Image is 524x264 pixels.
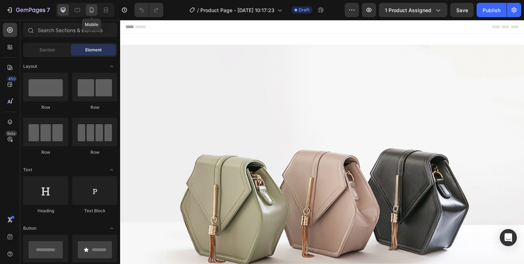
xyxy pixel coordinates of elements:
span: Product Page - [DATE] 10:17:23 [200,6,274,14]
div: Undo/Redo [134,3,163,17]
div: 450 [7,76,17,82]
span: Toggle open [106,164,117,176]
span: Layout [23,63,37,70]
div: Open Intercom Messenger [500,229,517,246]
div: Heading [23,208,68,214]
button: 7 [3,3,53,17]
span: 1 product assigned [385,6,431,14]
div: Row [72,104,117,111]
input: Search Sections & Elements [23,23,117,37]
span: / [197,6,199,14]
span: Draft [299,7,309,13]
div: Publish [483,6,500,14]
span: Element [85,47,102,53]
div: Beta [5,131,17,136]
div: Row [72,149,117,156]
div: Row [23,104,68,111]
span: Save [456,7,468,13]
span: Section [40,47,55,53]
span: Toggle open [106,61,117,72]
span: Toggle open [106,223,117,234]
button: Save [450,3,474,17]
button: 1 product assigned [379,3,447,17]
iframe: Design area [120,20,524,264]
span: Button [23,225,36,232]
div: Text Block [72,208,117,214]
button: Publish [477,3,507,17]
span: Text [23,167,32,173]
p: 7 [47,6,50,14]
div: Row [23,149,68,156]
